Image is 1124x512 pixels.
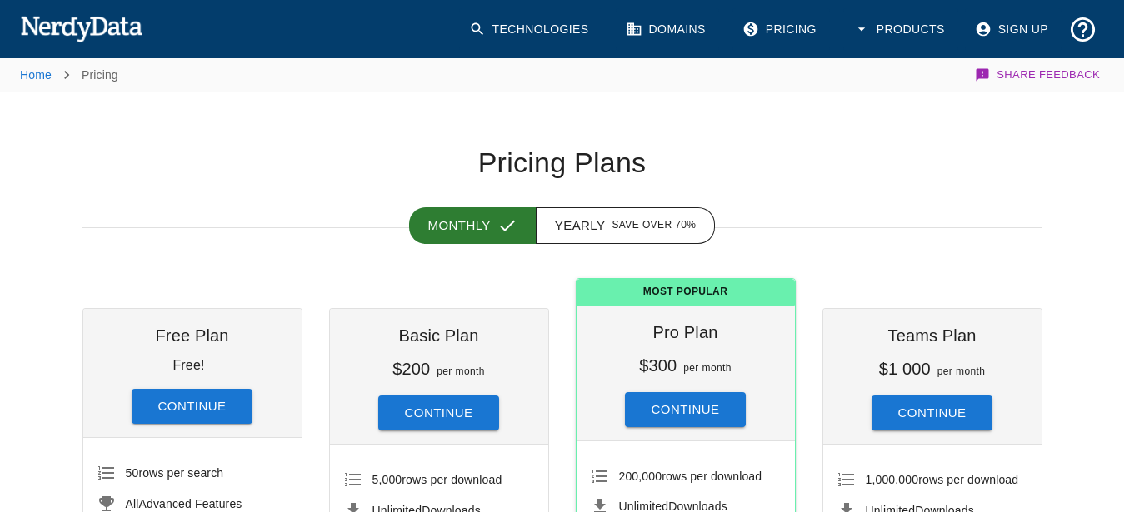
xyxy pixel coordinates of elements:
[536,207,716,244] button: Yearly Save over 70%
[372,473,402,486] span: 5,000
[872,395,993,430] button: Continue
[126,466,224,480] span: rows per search
[392,360,430,378] h6: $200
[126,497,242,510] span: Advanced Features
[866,473,1019,486] span: rows per download
[372,473,502,486] span: rows per download
[879,360,931,378] h6: $1 000
[20,12,142,45] img: NerdyData.com
[82,146,1042,181] h1: Pricing Plans
[126,497,139,510] span: All
[612,217,696,234] span: Save over 70%
[616,8,719,51] a: Domains
[409,207,537,244] button: Monthly
[126,466,139,480] span: 50
[97,322,288,349] h6: Free Plan
[20,58,118,92] nav: breadcrumb
[20,68,52,82] a: Home
[82,67,118,83] p: Pricing
[639,356,677,375] h6: $300
[590,319,782,345] h6: Pro Plan
[937,365,986,377] span: per month
[837,322,1028,349] h6: Teams Plan
[132,389,253,424] button: Continue
[965,8,1062,51] a: Sign Up
[843,8,958,51] button: Products
[459,8,602,51] a: Technologies
[972,58,1104,92] button: Share Feedback
[437,365,485,377] span: per month
[1062,8,1104,51] button: Support and Documentation
[378,395,500,430] button: Continue
[619,470,762,483] span: rows per download
[343,322,535,349] h6: Basic Plan
[577,279,795,306] span: Most Popular
[732,8,830,51] a: Pricing
[625,392,747,427] button: Continue
[866,473,919,486] span: 1,000,000
[619,470,662,483] span: 200,000
[172,358,204,372] p: Free!
[683,362,732,374] span: per month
